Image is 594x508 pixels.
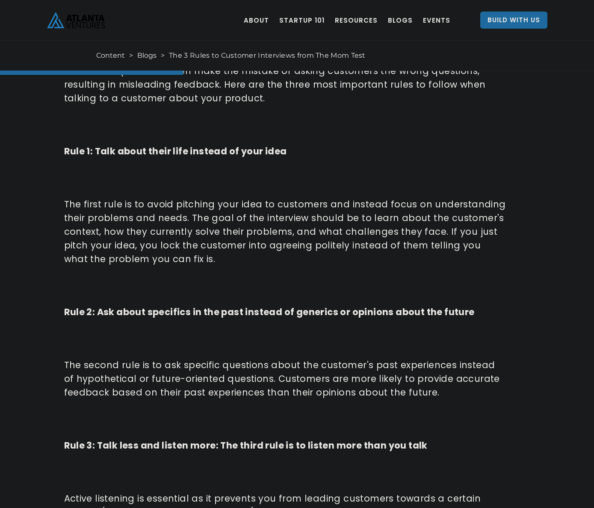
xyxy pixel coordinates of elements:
[169,51,366,60] div: The 3 Rules to Customer Interviews from The Mom Test
[64,118,506,132] p: ‍
[161,51,165,60] div: >
[64,145,287,157] strong: Rule 1: Talk about their life instead of your idea
[335,8,378,32] a: RESOURCES
[64,358,506,399] p: The second rule is to ask specific questions about the customer's past experiences instead of hyp...
[64,439,428,452] strong: Rule 3: Talk less and listen more: The third rule is to listen more than you talk
[129,51,133,60] div: >
[244,8,269,32] a: ABOUT
[64,306,475,318] strong: Rule 2: Ask about specifics in the past instead of generics or opinions about the future
[480,12,547,29] a: Build With Us
[64,412,506,426] p: ‍
[64,332,506,346] p: ‍
[64,279,506,292] p: ‍
[279,8,325,32] a: Startup 101
[64,465,506,479] p: ‍
[137,51,157,60] a: Blogs
[423,8,450,32] a: EVENTS
[96,51,125,60] a: Content
[64,198,506,266] p: The first rule is to avoid pitching your idea to customers and instead focus on understanding the...
[388,8,413,32] a: BLOGS
[64,171,506,185] p: ‍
